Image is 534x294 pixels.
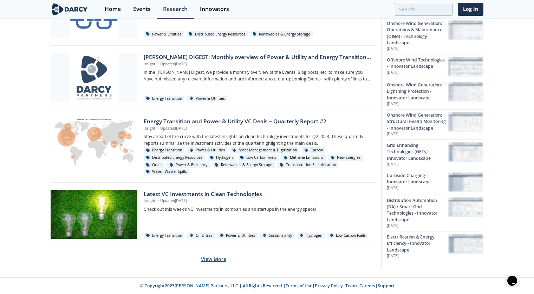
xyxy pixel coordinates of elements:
div: Transportation Electrification [278,162,339,168]
div: [PERSON_NAME] DIGEST: Monthly overview of Power & Utility and Energy Transition content ([DATE]) [144,53,372,61]
a: Electrification & Energy Efficiency - Innovator Landscape [DATE] Electrification & Energy Efficie... [387,231,483,261]
a: Careers [359,283,375,289]
div: Low Carbon Fuels [238,155,279,161]
div: Oil & Gas [187,233,215,239]
div: Power & Utilities [217,233,258,239]
a: Latest VC Investments in Clean Technologies preview Latest VC Investments in Clean Technologies I... [51,190,377,239]
p: Insight Updated [DATE] [144,198,372,204]
p: [DATE] [387,223,448,229]
a: Support [378,283,395,289]
div: Onshore Wind Generation: Structural Health Monitoring - Innovator Landscape [387,112,448,131]
div: Innovators [200,6,229,12]
p: [DATE] [387,253,448,259]
a: Onshore Wind Generation: Operations & Maintenance (O&M) - Technology Landscape [DATE] Onshore Win... [387,18,483,54]
input: Advanced Search [394,3,453,16]
div: Grid Enhancing Technologies (GETs) - Innovator Landscape [387,142,448,162]
div: Power & Utilities [187,96,228,102]
div: Asset Management & Digitization [230,147,300,153]
div: Methane Emissions [281,155,326,161]
img: logo-wide.svg [51,3,89,15]
div: Power & Utilities [144,31,184,38]
div: Power & Efficiency [167,162,210,168]
p: [DATE] [387,131,448,137]
p: In the [PERSON_NAME] Digest, we provide a monthly overview of the Events, Blog posts, etc. to mak... [144,69,372,82]
a: Onshore Wind Generation: Structural Health Monitoring - Innovator Landscape [DATE] Onshore Wind G... [387,109,483,139]
span: • [156,126,160,131]
div: Distributed Energy Resources [187,31,248,38]
div: Power & Utilities [187,147,228,153]
p: Insight Updated [DATE] [144,126,372,131]
div: Renewables & Energy Storage [213,162,275,168]
a: Energy Transition and Power & Utility VC Deals – Quarterly Report #2 preview Energy Transition an... [51,117,377,175]
div: Electrification & Energy Efficiency - Innovator Landscape [387,234,448,253]
div: Water, Waste, Spills [144,169,190,175]
div: Carbon [302,147,326,153]
div: Home [105,6,121,12]
div: Distribution Automation (DA) / Smart Grid Technologies - Innovator Landscape [387,197,448,223]
p: [DATE] [387,185,448,191]
p: © Copyright 2025 [PERSON_NAME] Partners, LLC | All Rights Reserved | | | | | [24,283,510,289]
div: Energy Transition [144,147,185,153]
div: Curbside Charging - Innovator Landscape [387,172,448,185]
a: Onshore Wind Generation: Lightning Protection - Innovator Landscape [DATE] Onshore Wind Generatio... [387,79,483,109]
span: • [156,198,160,203]
p: [DATE] [387,162,448,167]
div: Energy Transition [144,96,185,102]
p: Insight Updated [DATE] [144,61,372,67]
a: Curbside Charging - Innovator Landscape [DATE] Curbside Charging - Innovator Landscape preview [387,170,483,195]
p: Check out this week's VC investments in companies and startups in the energy space! [144,206,372,213]
div: Offshore Wind Technologies - Innovator Landscape [387,57,448,70]
button: View More [201,250,226,268]
div: Energy Transition [144,233,185,239]
div: Events [133,6,151,12]
div: New Energies [328,155,363,161]
div: Hydrogen [297,233,325,239]
a: Team [345,283,357,289]
div: Hydrogen [208,155,235,161]
a: Grid Enhancing Technologies (GETs) - Innovator Landscape [DATE] Grid Enhancing Technologies (GETs... [387,139,483,170]
div: Other [144,162,165,168]
p: [DATE] [387,46,448,52]
span: • [156,61,160,66]
a: DARCY DIGEST: Monthly overview of Power & Utility and Energy Transition content (June 2021) previ... [51,53,377,102]
div: Distributed Energy Resources [144,155,205,161]
div: Onshore Wind Generation: Lightning Protection - Innovator Landscape [387,82,448,101]
iframe: chat widget [504,266,527,287]
div: Energy Transition and Power & Utility VC Deals – Quarterly Report #2 [144,117,372,126]
p: [DATE] [387,70,448,76]
p: [DATE] [387,101,448,107]
a: Offshore Wind Technologies - Innovator Landscape [DATE] Offshore Wind Technologies - Innovator La... [387,54,483,79]
a: Distribution Automation (DA) / Smart Grid Technologies - Innovator Landscape [DATE] Distribution ... [387,195,483,231]
p: Stay ahead of the curve with the latest insights on clean technology investments for Q2 2023. The... [144,133,372,146]
a: Terms of Use [286,283,312,289]
div: Research [163,6,188,12]
div: Sustainability [260,233,295,239]
div: Low Carbon Fuels [327,233,369,239]
a: Privacy Policy [315,283,343,289]
a: Log In [458,3,483,16]
div: Renewables & Energy Storage [250,31,313,38]
div: Latest VC Investments in Clean Technologies [144,190,372,198]
div: Onshore Wind Generation: Operations & Maintenance (O&M) - Technology Landscape [387,20,448,46]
